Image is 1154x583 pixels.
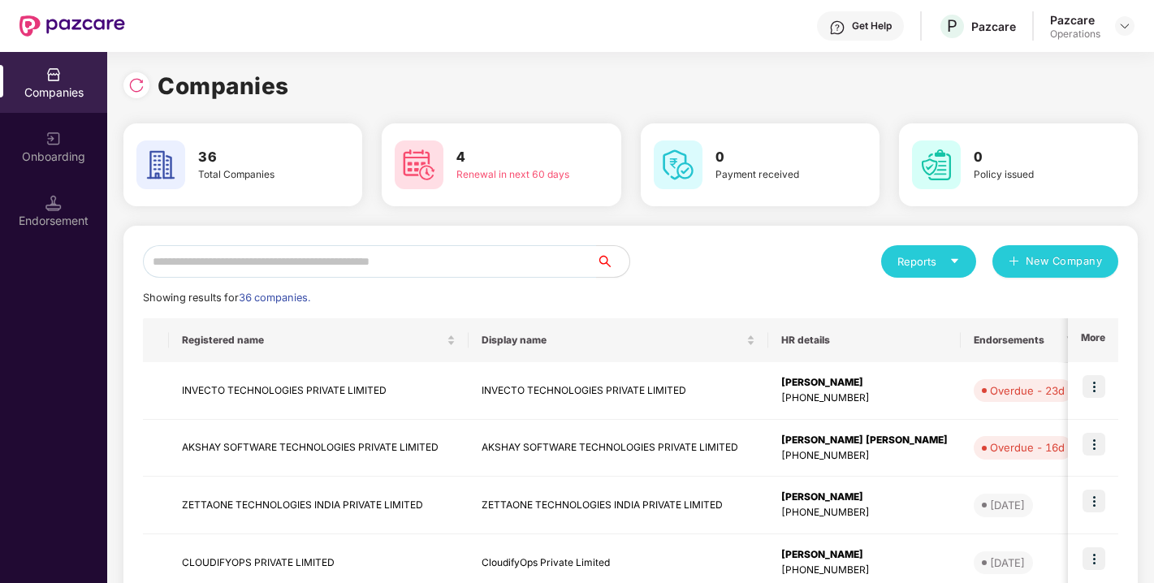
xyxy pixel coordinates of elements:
[781,433,948,448] div: [PERSON_NAME] [PERSON_NAME]
[949,256,960,266] span: caret-down
[456,167,575,183] div: Renewal in next 60 days
[143,291,310,304] span: Showing results for
[456,147,575,168] h3: 4
[169,420,469,477] td: AKSHAY SOFTWARE TECHNOLOGIES PRIVATE LIMITED
[1009,256,1019,269] span: plus
[990,555,1025,571] div: [DATE]
[239,291,310,304] span: 36 companies.
[169,477,469,534] td: ZETTAONE TECHNOLOGIES INDIA PRIVATE LIMITED
[829,19,845,36] img: svg+xml;base64,PHN2ZyBpZD0iSGVscC0zMngzMiIgeG1sbnM9Imh0dHA6Ly93d3cudzMub3JnLzIwMDAvc3ZnIiB3aWR0aD...
[781,490,948,505] div: [PERSON_NAME]
[715,147,834,168] h3: 0
[45,131,62,147] img: svg+xml;base64,PHN2ZyB3aWR0aD0iMjAiIGhlaWdodD0iMjAiIHZpZXdCb3g9IjAgMCAyMCAyMCIgZmlsbD0ibm9uZSIgeG...
[947,16,957,36] span: P
[897,253,960,270] div: Reports
[852,19,892,32] div: Get Help
[990,382,1065,399] div: Overdue - 23d
[912,140,961,189] img: svg+xml;base64,PHN2ZyB4bWxucz0iaHR0cDovL3d3dy53My5vcmcvMjAwMC9zdmciIHdpZHRoPSI2MCIgaGVpZ2h0PSI2MC...
[781,391,948,406] div: [PHONE_NUMBER]
[169,318,469,362] th: Registered name
[482,334,743,347] span: Display name
[1050,28,1100,41] div: Operations
[1050,12,1100,28] div: Pazcare
[1068,318,1118,362] th: More
[19,15,125,37] img: New Pazcare Logo
[781,448,948,464] div: [PHONE_NUMBER]
[974,147,1092,168] h3: 0
[990,439,1065,456] div: Overdue - 16d
[169,362,469,420] td: INVECTO TECHNOLOGIES PRIVATE LIMITED
[182,334,443,347] span: Registered name
[781,375,948,391] div: [PERSON_NAME]
[781,547,948,563] div: [PERSON_NAME]
[469,420,768,477] td: AKSHAY SOFTWARE TECHNOLOGIES PRIVATE LIMITED
[158,68,289,104] h1: Companies
[781,505,948,520] div: [PHONE_NUMBER]
[1118,19,1131,32] img: svg+xml;base64,PHN2ZyBpZD0iRHJvcGRvd24tMzJ4MzIiIHhtbG5zPSJodHRwOi8vd3d3LnczLm9yZy8yMDAwL3N2ZyIgd2...
[198,147,317,168] h3: 36
[45,195,62,211] img: svg+xml;base64,PHN2ZyB3aWR0aD0iMTQuNSIgaGVpZ2h0PSIxNC41IiB2aWV3Qm94PSIwIDAgMTYgMTYiIGZpbGw9Im5vbm...
[136,140,185,189] img: svg+xml;base64,PHN2ZyB4bWxucz0iaHR0cDovL3d3dy53My5vcmcvMjAwMC9zdmciIHdpZHRoPSI2MCIgaGVpZ2h0PSI2MC...
[654,140,702,189] img: svg+xml;base64,PHN2ZyB4bWxucz0iaHR0cDovL3d3dy53My5vcmcvMjAwMC9zdmciIHdpZHRoPSI2MCIgaGVpZ2h0PSI2MC...
[596,255,629,268] span: search
[198,167,317,183] div: Total Companies
[1083,433,1105,456] img: icon
[971,19,1016,34] div: Pazcare
[1083,547,1105,570] img: icon
[469,362,768,420] td: INVECTO TECHNOLOGIES PRIVATE LIMITED
[1066,335,1076,345] span: filter
[1026,253,1103,270] span: New Company
[469,477,768,534] td: ZETTAONE TECHNOLOGIES INDIA PRIVATE LIMITED
[45,67,62,83] img: svg+xml;base64,PHN2ZyBpZD0iQ29tcGFuaWVzIiB4bWxucz0iaHR0cDovL3d3dy53My5vcmcvMjAwMC9zdmciIHdpZHRoPS...
[992,245,1118,278] button: plusNew Company
[1083,375,1105,398] img: icon
[395,140,443,189] img: svg+xml;base64,PHN2ZyB4bWxucz0iaHR0cDovL3d3dy53My5vcmcvMjAwMC9zdmciIHdpZHRoPSI2MCIgaGVpZ2h0PSI2MC...
[974,167,1092,183] div: Policy issued
[128,77,145,93] img: svg+xml;base64,PHN2ZyBpZD0iUmVsb2FkLTMyeDMyIiB4bWxucz0iaHR0cDovL3d3dy53My5vcmcvMjAwMC9zdmciIHdpZH...
[596,245,630,278] button: search
[768,318,961,362] th: HR details
[715,167,834,183] div: Payment received
[974,334,1060,347] span: Endorsements
[781,563,948,578] div: [PHONE_NUMBER]
[469,318,768,362] th: Display name
[1063,330,1079,350] span: filter
[990,497,1025,513] div: [DATE]
[1083,490,1105,512] img: icon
